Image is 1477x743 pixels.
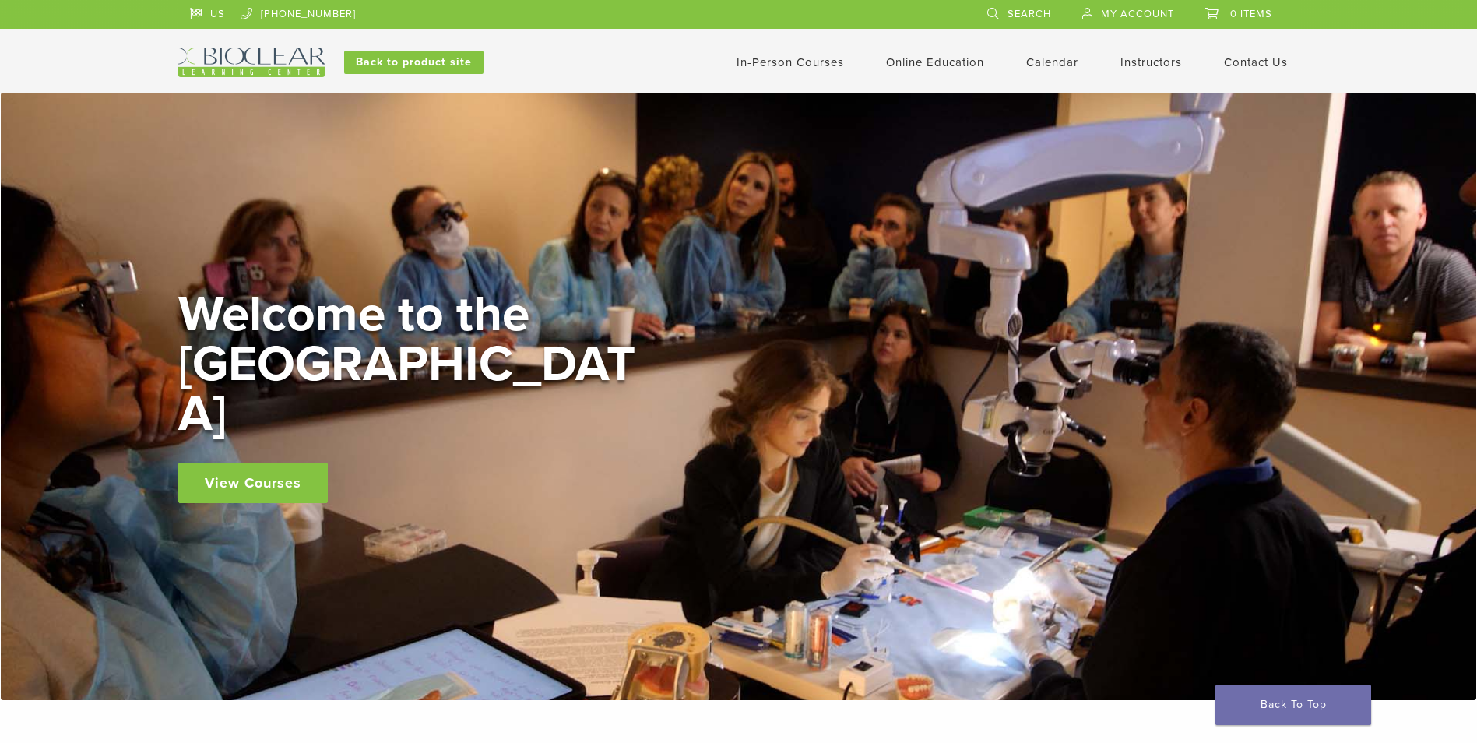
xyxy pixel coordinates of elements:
[178,290,645,439] h2: Welcome to the [GEOGRAPHIC_DATA]
[1224,55,1288,69] a: Contact Us
[1026,55,1078,69] a: Calendar
[886,55,984,69] a: Online Education
[1008,8,1051,20] span: Search
[178,463,328,503] a: View Courses
[1101,8,1174,20] span: My Account
[178,48,325,77] img: Bioclear
[737,55,844,69] a: In-Person Courses
[344,51,484,74] a: Back to product site
[1215,685,1371,725] a: Back To Top
[1230,8,1272,20] span: 0 items
[1120,55,1182,69] a: Instructors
